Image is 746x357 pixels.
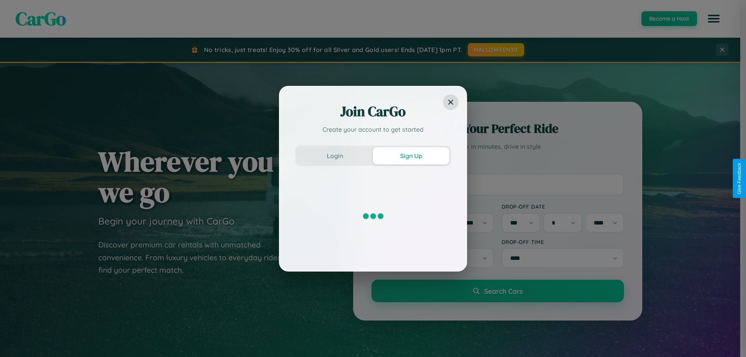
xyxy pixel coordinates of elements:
div: Give Feedback [737,163,742,194]
p: Create your account to get started [295,125,451,134]
button: Login [297,147,373,164]
button: Sign Up [373,147,449,164]
iframe: Intercom live chat [8,331,26,349]
h2: Join CarGo [295,102,451,121]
